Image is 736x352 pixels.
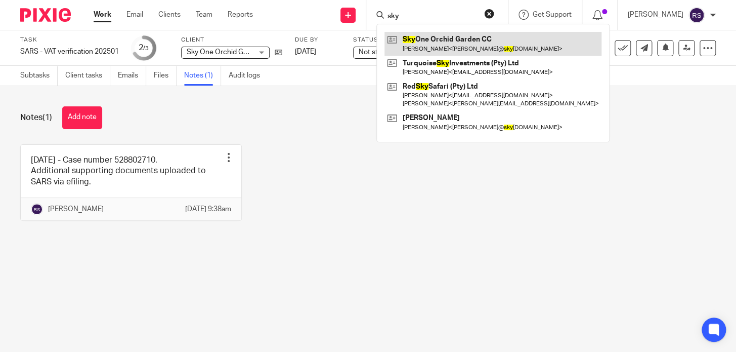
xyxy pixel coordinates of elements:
[139,42,149,54] div: 2
[628,10,683,20] p: [PERSON_NAME]
[94,10,111,20] a: Work
[20,112,52,123] h1: Notes
[185,204,231,214] p: [DATE] 9:38am
[143,46,149,51] small: /3
[31,203,43,215] img: svg%3E
[187,49,273,56] span: Sky One Orchid Garden CC
[359,49,395,56] span: Not started
[228,10,253,20] a: Reports
[229,66,268,86] a: Audit logs
[126,10,143,20] a: Email
[688,7,705,23] img: svg%3E
[158,10,181,20] a: Clients
[65,66,110,86] a: Client tasks
[20,8,71,22] img: Pixie
[20,36,119,44] label: Task
[42,113,52,122] span: (1)
[533,11,572,18] span: Get Support
[20,47,119,57] div: SARS - VAT verification 202501
[181,36,282,44] label: Client
[196,10,212,20] a: Team
[118,66,146,86] a: Emails
[62,106,102,129] button: Add note
[154,66,177,86] a: Files
[20,66,58,86] a: Subtasks
[295,48,316,55] span: [DATE]
[295,36,340,44] label: Due by
[184,66,221,86] a: Notes (1)
[386,12,478,21] input: Search
[484,9,494,19] button: Clear
[48,204,104,214] p: [PERSON_NAME]
[353,36,454,44] label: Status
